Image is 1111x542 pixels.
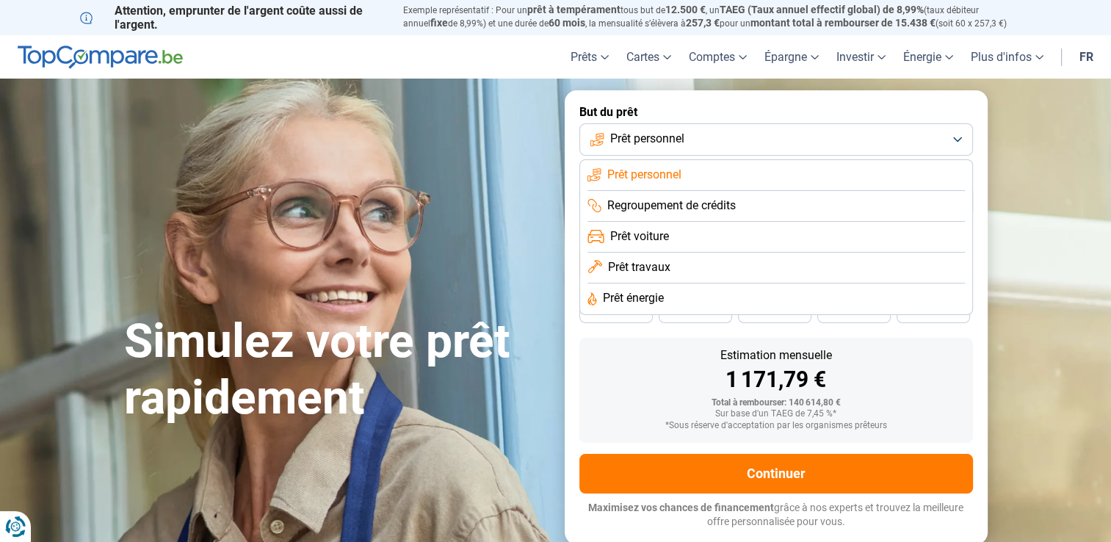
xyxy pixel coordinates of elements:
[759,308,791,317] span: 36 mois
[720,4,924,15] span: TAEG (Taux annuel effectif global) de 8,99%
[1071,35,1102,79] a: fr
[679,308,712,317] span: 42 mois
[549,17,585,29] span: 60 mois
[607,167,681,183] span: Prêt personnel
[608,259,670,275] span: Prêt travaux
[610,131,684,147] span: Prêt personnel
[665,4,706,15] span: 12.500 €
[610,228,669,245] span: Prêt voiture
[750,17,936,29] span: montant total à rembourser de 15.438 €
[403,4,1032,30] p: Exemple représentatif : Pour un tous but de , un (taux débiteur annuel de 8,99%) et une durée de ...
[618,35,680,79] a: Cartes
[562,35,618,79] a: Prêts
[600,308,632,317] span: 48 mois
[18,46,183,69] img: TopCompare
[579,105,973,119] label: But du prêt
[756,35,828,79] a: Épargne
[579,501,973,530] p: grâce à nos experts et trouvez la meilleure offre personnalisée pour vous.
[591,350,961,361] div: Estimation mensuelle
[124,314,547,427] h1: Simulez votre prêt rapidement
[591,409,961,419] div: Sur base d'un TAEG de 7,45 %*
[579,123,973,156] button: Prêt personnel
[80,4,386,32] p: Attention, emprunter de l'argent coûte aussi de l'argent.
[588,502,774,513] span: Maximisez vos chances de financement
[579,454,973,494] button: Continuer
[828,35,894,79] a: Investir
[430,17,448,29] span: fixe
[603,290,664,306] span: Prêt énergie
[917,308,949,317] span: 24 mois
[527,4,620,15] span: prêt à tempérament
[591,369,961,391] div: 1 171,79 €
[680,35,756,79] a: Comptes
[591,398,961,408] div: Total à rembourser: 140 614,80 €
[838,308,870,317] span: 30 mois
[962,35,1052,79] a: Plus d'infos
[894,35,962,79] a: Énergie
[686,17,720,29] span: 257,3 €
[591,421,961,431] div: *Sous réserve d'acceptation par les organismes prêteurs
[607,198,736,214] span: Regroupement de crédits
